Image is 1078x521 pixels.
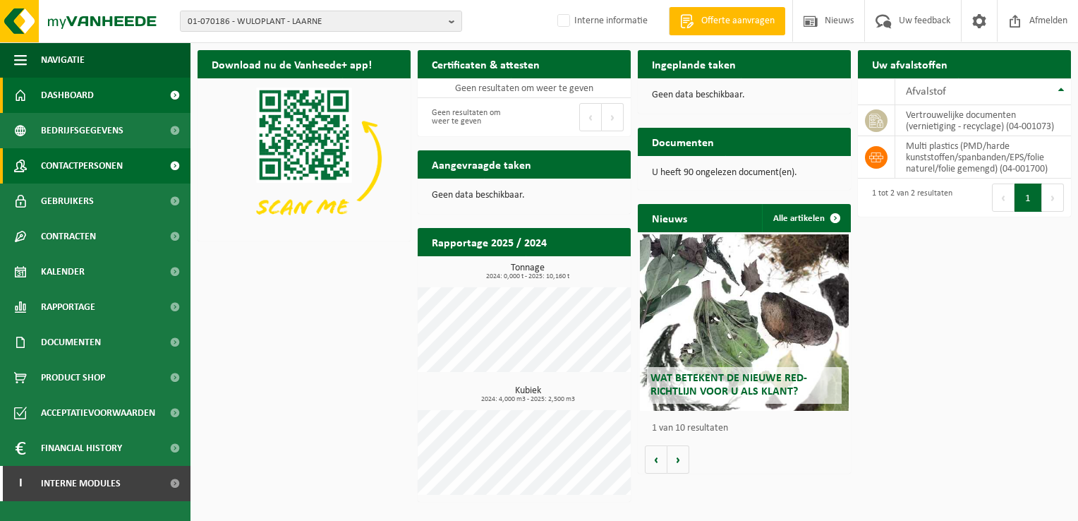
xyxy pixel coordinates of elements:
span: Documenten [41,325,101,360]
span: 2024: 0,000 t - 2025: 10,160 t [425,273,631,280]
span: Gebruikers [41,184,94,219]
span: Interne modules [41,466,121,501]
button: Volgende [667,445,689,474]
span: Afvalstof [906,86,946,97]
button: 01-070186 - WULOPLANT - LAARNE [180,11,462,32]
button: Previous [579,103,602,131]
span: 01-070186 - WULOPLANT - LAARNE [188,11,443,32]
a: Wat betekent de nieuwe RED-richtlijn voor u als klant? [640,234,849,411]
span: Wat betekent de nieuwe RED-richtlijn voor u als klant? [650,373,807,397]
button: Previous [992,184,1015,212]
span: Rapportage [41,289,95,325]
h3: Kubiek [425,386,631,403]
span: Navigatie [41,42,85,78]
button: Vorige [645,445,667,474]
span: Product Shop [41,360,105,395]
h2: Certificaten & attesten [418,50,554,78]
h2: Aangevraagde taken [418,150,545,178]
h2: Rapportage 2025 / 2024 [418,228,561,256]
span: 2024: 4,000 m3 - 2025: 2,500 m3 [425,396,631,403]
span: Offerte aanvragen [698,14,778,28]
button: Next [602,103,624,131]
td: Geen resultaten om weer te geven [418,78,631,98]
div: Geen resultaten om weer te geven [425,102,517,133]
span: Bedrijfsgegevens [41,113,123,148]
h2: Nieuws [638,204,701,232]
button: Next [1042,184,1064,212]
h3: Tonnage [425,263,631,280]
div: 1 tot 2 van 2 resultaten [865,182,952,213]
td: multi plastics (PMD/harde kunststoffen/spanbanden/EPS/folie naturel/folie gemengd) (04-001700) [895,136,1071,179]
p: U heeft 90 ongelezen document(en). [652,168,837,178]
label: Interne informatie [555,11,648,32]
p: Geen data beschikbaar. [432,191,617,200]
h2: Documenten [638,128,728,155]
span: Dashboard [41,78,94,113]
h2: Download nu de Vanheede+ app! [198,50,386,78]
td: vertrouwelijke documenten (vernietiging - recyclage) (04-001073) [895,105,1071,136]
h2: Uw afvalstoffen [858,50,962,78]
span: Acceptatievoorwaarden [41,395,155,431]
span: I [14,466,27,501]
span: Contracten [41,219,96,254]
h2: Ingeplande taken [638,50,750,78]
a: Offerte aanvragen [669,7,785,35]
p: 1 van 10 resultaten [652,424,844,433]
img: Download de VHEPlus App [198,78,411,239]
p: Geen data beschikbaar. [652,90,837,100]
a: Bekijk rapportage [526,256,629,284]
span: Kalender [41,254,85,289]
a: Alle artikelen [762,204,849,232]
span: Contactpersonen [41,148,123,184]
span: Financial History [41,431,122,466]
button: 1 [1015,184,1042,212]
